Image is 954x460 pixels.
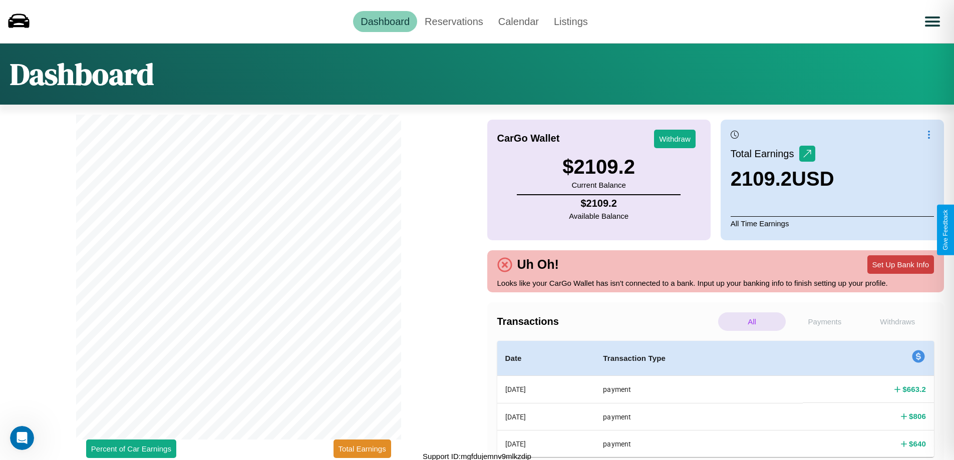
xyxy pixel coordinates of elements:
th: [DATE] [497,430,595,457]
p: Payments [791,312,858,331]
table: simple table [497,341,934,457]
h3: 2109.2 USD [731,168,834,190]
th: payment [595,430,803,457]
th: payment [595,376,803,403]
a: Reservations [417,11,491,32]
a: Dashboard [353,11,417,32]
th: payment [595,403,803,430]
p: All Time Earnings [731,216,934,230]
h4: $ 640 [909,438,926,449]
p: Withdraws [864,312,931,331]
p: Available Balance [569,209,628,223]
button: Percent of Car Earnings [86,439,176,458]
button: Set Up Bank Info [867,255,934,274]
th: [DATE] [497,376,595,403]
th: [DATE] [497,403,595,430]
p: Looks like your CarGo Wallet has isn't connected to a bank. Input up your banking info to finish ... [497,276,934,290]
h3: $ 2109.2 [562,156,635,178]
h4: Transactions [497,316,716,327]
h4: Transaction Type [603,352,795,364]
h4: $ 806 [909,411,926,421]
h4: CarGo Wallet [497,133,560,144]
h4: $ 663.2 [902,384,926,394]
p: All [718,312,786,331]
h1: Dashboard [10,54,154,95]
div: Give Feedback [942,210,949,250]
a: Listings [546,11,595,32]
h4: $ 2109.2 [569,198,628,209]
h4: Date [505,352,587,364]
iframe: Intercom live chat [10,426,34,450]
h4: Uh Oh! [512,257,564,272]
a: Calendar [491,11,546,32]
p: Current Balance [562,178,635,192]
button: Withdraw [654,130,696,148]
button: Total Earnings [334,439,391,458]
button: Open menu [918,8,946,36]
p: Total Earnings [731,145,799,163]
